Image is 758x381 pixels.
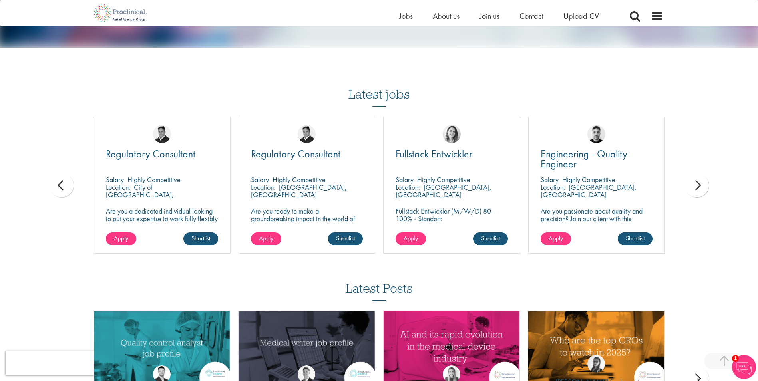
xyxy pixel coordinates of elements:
img: Theodora Savlovschi - Wicks [587,355,605,373]
span: 1 [732,355,739,362]
span: Location: [396,183,420,192]
img: Peter Duvall [298,125,316,143]
span: Salary [251,175,269,184]
a: Shortlist [328,232,363,245]
a: Apply [106,232,136,245]
h3: Latest jobs [348,67,410,107]
a: About us [433,11,460,21]
a: Jobs [399,11,413,21]
p: Fullstack Entwickler (M/W/D) 80-100% - Standort: [GEOGRAPHIC_DATA], [GEOGRAPHIC_DATA] - Arbeitsze... [396,207,508,245]
a: Upload CV [563,11,599,21]
a: Apply [251,232,281,245]
span: Salary [396,175,414,184]
a: Contact [519,11,543,21]
p: City of [GEOGRAPHIC_DATA], [GEOGRAPHIC_DATA] [106,183,174,207]
a: Apply [541,232,571,245]
img: Dean Fisher [587,125,605,143]
span: Apply [549,234,563,242]
p: [GEOGRAPHIC_DATA], [GEOGRAPHIC_DATA] [251,183,347,199]
span: Location: [251,183,275,192]
img: Nur Ergiydiren [443,125,461,143]
span: Location: [106,183,130,192]
a: Fullstack Entwickler [396,149,508,159]
h3: Latest Posts [346,282,413,301]
span: Salary [541,175,559,184]
p: Highly Competitive [562,175,615,184]
p: Highly Competitive [127,175,181,184]
a: Engineering - Quality Engineer [541,149,653,169]
span: Regulatory Consultant [251,147,340,161]
a: Regulatory Consultant [251,149,363,159]
p: Are you passionate about quality and precision? Join our client with this engineering role and he... [541,207,653,238]
a: Apply [396,232,426,245]
a: Shortlist [618,232,653,245]
p: Highly Competitive [273,175,326,184]
img: Peter Duvall [153,125,171,143]
a: Join us [479,11,499,21]
span: Apply [114,234,128,242]
span: Location: [541,183,565,192]
span: Apply [259,234,273,242]
p: [GEOGRAPHIC_DATA], [GEOGRAPHIC_DATA] [541,183,637,199]
span: Apply [404,234,418,242]
span: Engineering - Quality Engineer [541,147,627,171]
p: Are you ready to make a groundbreaking impact in the world of biotechnology? Join a growing compa... [251,207,363,245]
span: Regulatory Consultant [106,147,195,161]
p: Are you a dedicated individual looking to put your expertise to work fully flexibly in a remote p... [106,207,218,245]
span: Salary [106,175,124,184]
img: Chatbot [732,355,756,379]
p: Highly Competitive [417,175,470,184]
iframe: reCAPTCHA [6,351,108,375]
p: [GEOGRAPHIC_DATA], [GEOGRAPHIC_DATA] [396,183,491,199]
div: next [685,173,709,197]
span: Fullstack Entwickler [396,147,472,161]
a: Regulatory Consultant [106,149,218,159]
div: prev [50,173,74,197]
a: Shortlist [473,232,508,245]
a: Shortlist [183,232,218,245]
